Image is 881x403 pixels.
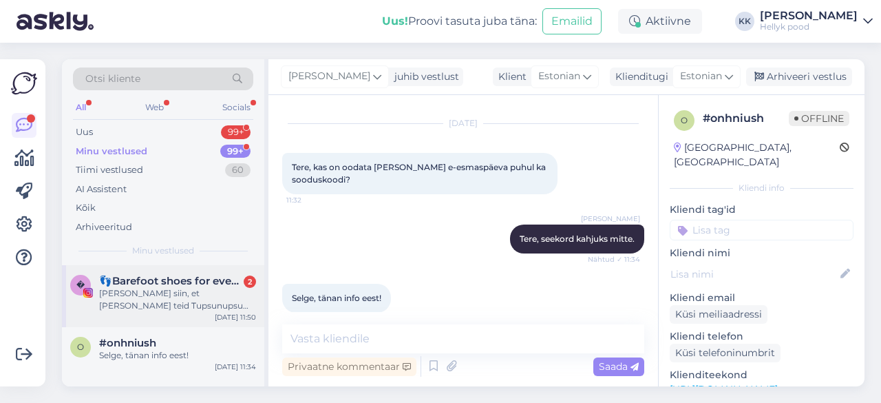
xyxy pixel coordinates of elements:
p: Klienditeekond [670,368,853,382]
span: Otsi kliente [85,72,140,86]
button: Emailid [542,8,602,34]
div: 99+ [221,125,251,139]
div: Hellyk pood [760,21,858,32]
div: [DATE] 11:50 [215,312,256,322]
div: [GEOGRAPHIC_DATA], [GEOGRAPHIC_DATA] [674,141,840,169]
div: AI Assistent [76,183,127,196]
span: 👣Barefoot shoes for everyone👣 [99,275,242,287]
div: Selge, tänan info eest! [99,349,256,362]
p: Kliendi telefon [670,329,853,344]
div: Klienditugi [610,70,668,84]
div: Kõik [76,201,96,215]
input: Lisa nimi [670,267,838,282]
span: o [77,342,84,352]
span: Tere, kas on oodata [PERSON_NAME] e-esmaspäeva puhul ka sooduskoodi? [292,162,548,185]
a: [URL][DOMAIN_NAME] [670,383,778,395]
div: Tiimi vestlused [76,163,143,177]
img: Askly Logo [11,70,37,96]
div: 60 [225,163,251,177]
div: # onhniush [703,110,789,127]
span: Saada [599,360,639,373]
div: Arhiveeritud [76,220,132,234]
div: juhib vestlust [389,70,459,84]
div: Privaatne kommentaar [282,358,416,376]
a: [PERSON_NAME]Hellyk pood [760,10,873,32]
input: Lisa tag [670,220,853,240]
div: Küsi meiliaadressi [670,305,767,324]
span: Offline [789,111,849,126]
div: Aktiivne [618,9,702,34]
div: 99+ [220,145,251,158]
span: #onhniush [99,337,156,349]
span: Minu vestlused [132,245,194,257]
div: [PERSON_NAME] [760,10,858,21]
div: [DATE] 11:34 [215,362,256,372]
span: 11:32 [286,195,338,205]
div: [PERSON_NAME] siin, et [PERSON_NAME] teid Tupsunupsu Barefootiga seotud küsimustes. Kuidas saan t... [99,287,256,312]
span: o [681,115,688,125]
span: [PERSON_NAME] [288,69,370,84]
div: 2 [244,276,256,288]
span: Selge, tänan info eest! [292,293,381,303]
p: Kliendi email [670,291,853,305]
div: Minu vestlused [76,145,147,158]
p: Kliendi tag'id [670,203,853,217]
div: All [73,99,89,116]
div: Kliendi info [670,182,853,194]
span: Tere, seekord kahjuks mitte. [520,234,635,244]
span: � [76,280,85,290]
p: Kliendi nimi [670,246,853,260]
span: Estonian [680,69,722,84]
div: [DATE] [282,117,644,130]
div: Küsi telefoninumbrit [670,344,781,362]
span: Estonian [538,69,580,84]
span: Nähtud ✓ 11:34 [588,254,640,265]
div: Proovi tasuta juba täna: [382,13,537,30]
div: Uus [76,125,93,139]
div: Web [142,99,167,116]
div: KK [735,12,754,31]
div: Socials [220,99,253,116]
b: Uus! [382,14,408,28]
span: [PERSON_NAME] [581,214,640,224]
div: Arhiveeri vestlus [746,68,852,86]
div: Klient [493,70,527,84]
